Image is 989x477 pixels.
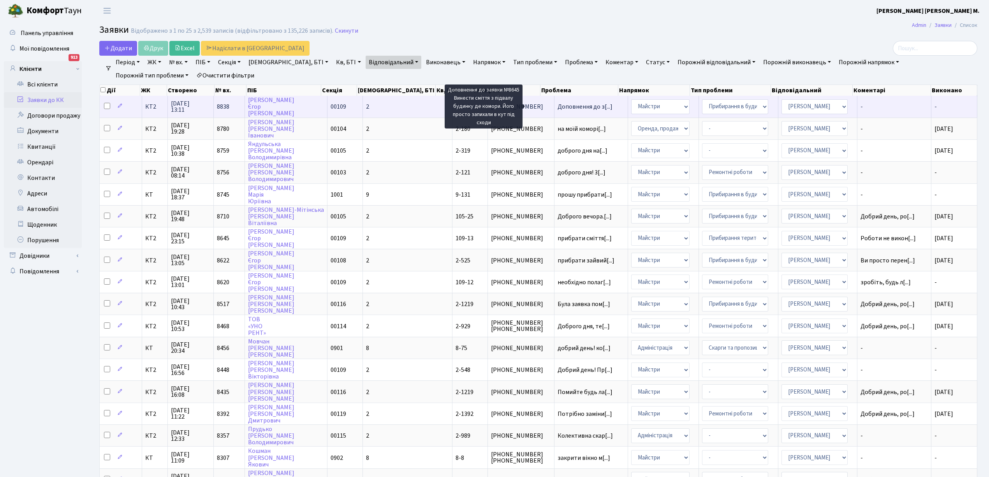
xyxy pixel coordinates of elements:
span: Таун [26,4,82,18]
th: ПІБ [246,85,321,96]
a: Скинути [335,27,358,35]
span: 8392 [217,410,229,418]
span: 2 [366,256,369,265]
span: 2 [366,431,369,440]
a: Порожній тип проблеми [113,69,192,82]
a: [PERSON_NAME][PERSON_NAME][PERSON_NAME] [248,381,294,403]
span: [DATE] 16:56 [171,364,210,376]
img: logo.png [8,3,23,19]
th: ЖК [140,85,167,96]
span: Роботи не викон[...] [861,234,916,243]
a: Мої повідомлення913 [4,41,82,56]
span: - [934,190,937,199]
th: № вх. [215,85,246,96]
span: 2 [366,234,369,243]
span: 2 [366,102,369,111]
span: [DATE] [934,300,953,308]
a: ТОВ«УНОРЕНТ» [248,315,266,337]
span: Помийте будь ла[...] [558,388,612,396]
span: - [861,192,928,198]
span: 8838 [217,102,229,111]
span: Мої повідомлення [19,44,69,53]
a: № вх. [166,56,191,69]
span: 2-1219 [456,388,473,396]
span: 2-1219 [456,300,473,308]
input: Пошук... [893,41,977,56]
span: [DATE] [934,234,953,243]
div: 913 [69,54,79,61]
span: 8-75 [456,344,467,352]
span: [DATE] 11:22 [171,407,210,420]
span: КТ2 [145,104,164,110]
a: ПІБ [192,56,213,69]
span: прибрати сміття[...] [558,234,612,243]
span: - [861,455,928,461]
span: КТ2 [145,301,164,307]
span: на моїй коморі[...] [558,125,606,133]
span: добрий день! ко[...] [558,344,611,352]
span: 2 [366,410,369,418]
a: Admin [912,21,926,29]
span: 2-929 [456,322,470,331]
span: [DATE] 10:38 [171,144,210,157]
button: Переключити навігацію [97,4,117,17]
span: зробіть, будь л[...] [861,278,911,287]
span: - [861,433,928,439]
span: 8456 [217,344,229,352]
span: 8357 [217,431,229,440]
span: [PHONE_NUMBER] [491,213,551,220]
span: 2 [366,278,369,287]
span: 2-548 [456,366,470,374]
a: [PERSON_NAME] [PERSON_NAME] М. [876,6,980,16]
span: [PHONE_NUMBER] [491,411,551,417]
a: Орендарі [4,155,82,170]
span: [DATE] 16:08 [171,385,210,398]
span: Добрий день, ро[...] [861,212,915,221]
a: Документи [4,123,82,139]
th: Проблема [540,85,618,96]
span: КТ2 [145,323,164,329]
span: [DATE] 10:43 [171,298,210,310]
a: Секція [215,56,244,69]
a: [DEMOGRAPHIC_DATA], БТІ [245,56,331,69]
span: Колективна скар[...] [558,431,613,440]
span: КТ2 [145,279,164,285]
span: - [934,431,937,440]
a: [PERSON_NAME][PERSON_NAME]Володимирович [248,162,294,183]
th: Виконано [931,85,977,96]
span: - [861,126,928,132]
span: 8468 [217,322,229,331]
a: Квитанції [4,139,82,155]
li: Список [952,21,977,30]
span: КТ [145,345,164,351]
span: 00109 [331,102,346,111]
span: Доброго вечора.[...] [558,212,612,221]
span: КТ2 [145,126,164,132]
span: 0901 [331,344,343,352]
span: [DATE] [934,388,953,396]
span: [DATE] 11:09 [171,451,210,464]
span: [DATE] 20:34 [171,341,210,354]
a: Excel [169,41,200,56]
span: 2 [366,168,369,177]
a: Яндульська[PERSON_NAME]Володимирівна [248,140,294,162]
span: 2 [366,125,369,133]
a: [PERSON_NAME]МаріяЮріївна [248,184,294,206]
a: Порушення [4,232,82,248]
span: 00108 [331,256,346,265]
a: [PERSON_NAME][PERSON_NAME]Вікторівна [248,359,294,381]
span: КТ [145,455,164,461]
span: КТ [145,192,164,198]
span: Добрий день! Пр[...] [558,366,612,374]
a: Кв, БТІ [333,56,364,69]
a: Автомобілі [4,201,82,217]
span: [PHONE_NUMBER] [PHONE_NUMBER] [491,320,551,332]
span: [PHONE_NUMBER] [491,433,551,439]
span: [DATE] 19:48 [171,210,210,222]
span: КТ2 [145,169,164,176]
span: [DATE] [934,410,953,418]
span: [PHONE_NUMBER] [491,345,551,351]
b: Комфорт [26,4,64,17]
div: Доповнення до заявки №8645 Винести сміття з підвалу будинку де комори. Його просто запихали в кут... [445,84,523,128]
span: [PHONE_NUMBER] [491,257,551,264]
